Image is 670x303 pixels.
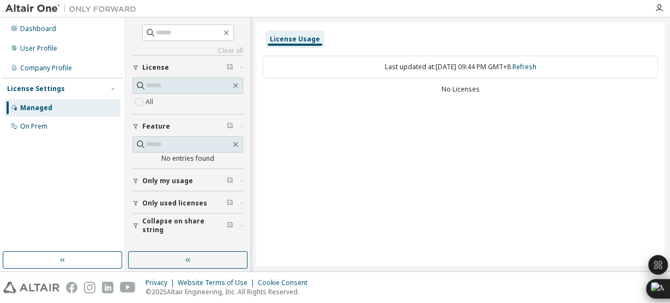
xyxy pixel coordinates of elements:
[227,199,233,208] span: Clear filter
[102,282,113,293] img: linkedin.svg
[270,35,320,44] div: License Usage
[20,25,56,33] div: Dashboard
[142,199,207,208] span: Only used licenses
[146,95,155,108] label: All
[132,214,243,238] button: Collapse on share string
[84,282,95,293] img: instagram.svg
[142,122,170,131] span: Feature
[146,287,314,296] p: © 2025 Altair Engineering, Inc. All Rights Reserved.
[132,56,243,80] button: License
[132,46,243,55] a: Clear all
[178,278,258,287] div: Website Terms of Use
[7,84,65,93] div: License Settings
[512,62,536,71] a: Refresh
[142,217,227,234] span: Collapse on share string
[142,63,169,72] span: License
[258,278,314,287] div: Cookie Consent
[20,122,47,131] div: On Prem
[227,63,233,72] span: Clear filter
[146,278,178,287] div: Privacy
[263,85,658,94] div: No Licenses
[132,154,243,163] div: No entries found
[5,3,142,14] img: Altair One
[66,282,77,293] img: facebook.svg
[120,282,136,293] img: youtube.svg
[142,177,193,185] span: Only my usage
[132,114,243,138] button: Feature
[132,169,243,193] button: Only my usage
[227,221,233,230] span: Clear filter
[132,191,243,215] button: Only used licenses
[263,56,658,78] div: Last updated at: [DATE] 09:44 PM GMT+8
[227,122,233,131] span: Clear filter
[20,104,52,112] div: Managed
[3,282,59,293] img: altair_logo.svg
[227,177,233,185] span: Clear filter
[20,44,57,53] div: User Profile
[20,64,72,72] div: Company Profile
